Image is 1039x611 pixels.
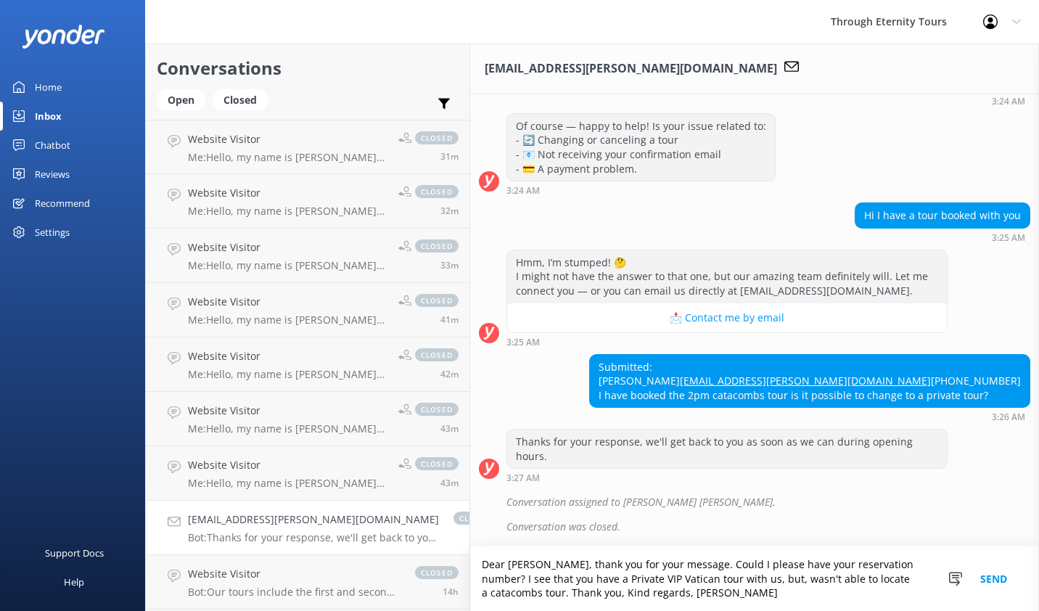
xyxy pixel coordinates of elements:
[415,185,459,198] span: closed
[213,91,275,107] a: Closed
[188,422,387,435] p: Me: Hello, my name is [PERSON_NAME] from Through Eternity Tours. How can I assist you [DATE]?
[992,413,1025,422] strong: 3:26 AM
[479,490,1030,514] div: 2025-09-05T11:57:55.723
[188,566,401,582] h4: Website Visitor
[415,457,459,470] span: closed
[146,174,469,229] a: Website VisitorMe:Hello, my name is [PERSON_NAME] from Through Eternity Tours. How can I assist y...
[415,566,459,579] span: closed
[188,403,387,419] h4: Website Visitor
[507,114,775,181] div: Of course — happy to help! Is your issue related to: - 🔄 Changing or canceling a tour - 📧 Not rec...
[507,250,947,303] div: Hmm, I’m stumped! 🤔 I might not have the answer to that one, but our amazing team definitely will...
[506,474,540,483] strong: 3:27 AM
[506,514,1030,539] div: Conversation was closed.
[188,131,387,147] h4: Website Visitor
[440,477,459,489] span: Sep 05 2025 01:42pm (UTC +02:00) Europe/Amsterdam
[157,89,205,111] div: Open
[35,73,62,102] div: Home
[35,218,70,247] div: Settings
[680,374,931,387] a: [EMAIL_ADDRESS][PERSON_NAME][DOMAIN_NAME]
[35,131,70,160] div: Chatbot
[146,501,469,555] a: [EMAIL_ADDRESS][PERSON_NAME][DOMAIN_NAME]Bot:Thanks for your response, we'll get back to you as s...
[882,96,1030,106] div: Sep 05 2025 09:24am (UTC +02:00) Europe/Amsterdam
[213,89,268,111] div: Closed
[146,446,469,501] a: Website VisitorMe:Hello, my name is [PERSON_NAME] from Through Eternity Tours. How can I assist y...
[146,392,469,446] a: Website VisitorMe:Hello, my name is [PERSON_NAME] from Through Eternity Tours. How can I assist y...
[188,477,387,490] p: Me: Hello, my name is [PERSON_NAME] from Through Eternity Tours. How can I assist you [DATE]?
[479,514,1030,539] div: 2025-09-05T11:57:57.879
[188,313,387,327] p: Me: Hello, my name is [PERSON_NAME] from Through Eternity Tours. How can I assist you [DATE]?
[157,54,459,82] h2: Conversations
[188,586,401,599] p: Bot: Our tours include the first and second floors of the Colosseum. The [GEOGRAPHIC_DATA] tour a...
[443,586,459,598] span: Sep 05 2025 12:05am (UTC +02:00) Europe/Amsterdam
[440,422,459,435] span: Sep 05 2025 01:42pm (UTC +02:00) Europe/Amsterdam
[35,189,90,218] div: Recommend
[146,337,469,392] a: Website VisitorMe:Hello, my name is [PERSON_NAME] from Through Eternity Tours. How can I assist y...
[507,430,947,468] div: Thanks for your response, we'll get back to you as soon as we can during opening hours.
[415,403,459,416] span: closed
[415,131,459,144] span: closed
[506,472,948,483] div: Sep 05 2025 09:27am (UTC +02:00) Europe/Amsterdam
[440,313,459,326] span: Sep 05 2025 01:44pm (UTC +02:00) Europe/Amsterdam
[506,186,540,195] strong: 3:24 AM
[415,239,459,253] span: closed
[188,531,439,544] p: Bot: Thanks for your response, we'll get back to you as soon as we can during opening hours.
[188,348,387,364] h4: Website Visitor
[188,205,387,218] p: Me: Hello, my name is [PERSON_NAME] from Through Eternity Tours. How can I assist you [DATE]?
[415,294,459,307] span: closed
[992,97,1025,106] strong: 3:24 AM
[507,303,947,332] button: 📩 Contact me by email
[992,234,1025,242] strong: 3:25 AM
[485,60,777,78] h3: [EMAIL_ADDRESS][PERSON_NAME][DOMAIN_NAME]
[22,25,105,49] img: yonder-white-logo.png
[146,283,469,337] a: Website VisitorMe:Hello, my name is [PERSON_NAME] from Through Eternity Tours. How can I assist y...
[146,555,469,610] a: Website VisitorBot:Our tours include the first and second floors of the Colosseum. The [GEOGRAPHI...
[506,337,948,347] div: Sep 05 2025 09:25am (UTC +02:00) Europe/Amsterdam
[415,348,459,361] span: closed
[146,229,469,283] a: Website VisitorMe:Hello, my name is [PERSON_NAME] from Through Eternity Tours. Thank you for your...
[589,411,1030,422] div: Sep 05 2025 09:26am (UTC +02:00) Europe/Amsterdam
[188,457,387,473] h4: Website Visitor
[590,355,1030,408] div: Submitted: [PERSON_NAME] [PHONE_NUMBER] I have booked the 2pm catacombs tour is it possible to ch...
[506,185,776,195] div: Sep 05 2025 09:24am (UTC +02:00) Europe/Amsterdam
[188,368,387,381] p: Me: Hello, my name is [PERSON_NAME] from Through Eternity Tours. How can I assist you [DATE]?
[146,120,469,174] a: Website VisitorMe:Hello, my name is [PERSON_NAME] from Through Eternity Tours. Thank you for your...
[45,538,104,567] div: Support Docs
[453,512,497,525] span: closed
[855,203,1030,228] div: Hi I have a tour booked with you
[855,232,1030,242] div: Sep 05 2025 09:25am (UTC +02:00) Europe/Amsterdam
[966,546,1021,611] button: Send
[440,150,459,163] span: Sep 05 2025 01:54pm (UTC +02:00) Europe/Amsterdam
[188,239,387,255] h4: Website Visitor
[188,512,439,528] h4: [EMAIL_ADDRESS][PERSON_NAME][DOMAIN_NAME]
[470,546,1039,611] textarea: Dear [PERSON_NAME], thank you for your message. Could I please have your reservation number? I se...
[188,294,387,310] h4: Website Visitor
[35,102,62,131] div: Inbox
[188,185,387,201] h4: Website Visitor
[188,259,387,272] p: Me: Hello, my name is [PERSON_NAME] from Through Eternity Tours. Thank you for your question. I r...
[506,490,1030,514] div: Conversation assigned to [PERSON_NAME] [PERSON_NAME].
[440,259,459,271] span: Sep 05 2025 01:52pm (UTC +02:00) Europe/Amsterdam
[64,567,84,596] div: Help
[440,368,459,380] span: Sep 05 2025 01:42pm (UTC +02:00) Europe/Amsterdam
[157,91,213,107] a: Open
[506,338,540,347] strong: 3:25 AM
[440,205,459,217] span: Sep 05 2025 01:53pm (UTC +02:00) Europe/Amsterdam
[188,151,387,164] p: Me: Hello, my name is [PERSON_NAME] from Through Eternity Tours. Thank you for your question. Kin...
[35,160,70,189] div: Reviews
